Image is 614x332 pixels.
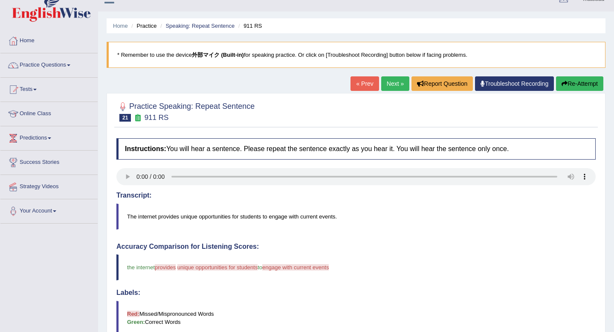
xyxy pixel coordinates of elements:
[116,243,596,250] h4: Accuracy Comparison for Listening Scores:
[145,114,169,122] small: 911 RS
[0,78,98,99] a: Tests
[258,264,262,271] span: to
[125,145,166,152] b: Instructions:
[0,199,98,221] a: Your Account
[0,126,98,148] a: Predictions
[0,29,98,50] a: Home
[116,289,596,297] h4: Labels:
[381,76,409,91] a: Next »
[116,100,255,122] h2: Practice Speaking: Repeat Sentence
[127,311,139,317] b: Red:
[475,76,554,91] a: Troubleshoot Recording
[192,52,244,58] b: 外部マイク (Built-in)
[556,76,603,91] button: Re-Attempt
[133,114,142,122] small: Exam occurring question
[165,23,235,29] a: Speaking: Repeat Sentence
[177,264,258,271] span: unique opportunities for students
[155,264,176,271] span: provides
[119,114,131,122] span: 21
[107,42,605,68] blockquote: * Remember to use the device for speaking practice. Or click on [Troubleshoot Recording] button b...
[129,22,156,30] li: Practice
[0,175,98,196] a: Strategy Videos
[0,151,98,172] a: Success Stories
[262,264,329,271] span: engage with current events
[350,76,379,91] a: « Prev
[116,204,596,230] blockquote: The internet provides unique opportunities for students to engage with current events.
[411,76,473,91] button: Report Question
[116,138,596,160] h4: You will hear a sentence. Please repeat the sentence exactly as you hear it. You will hear the se...
[113,23,128,29] a: Home
[0,53,98,75] a: Practice Questions
[127,264,155,271] span: the internet
[0,102,98,123] a: Online Class
[116,192,596,199] h4: Transcript:
[236,22,262,30] li: 911 RS
[127,319,145,325] b: Green:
